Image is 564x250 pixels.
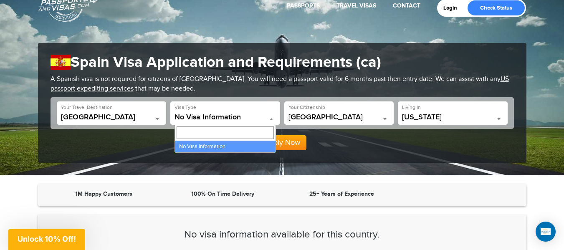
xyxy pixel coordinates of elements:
[443,5,463,11] a: Login
[61,113,162,125] span: Spain
[288,104,325,111] label: Your Citizenship
[51,229,514,240] h3: No visa information available for this country.
[175,113,276,125] span: No Visa Information
[288,113,390,121] span: Belarus
[175,104,196,111] label: Visa Type
[536,222,556,242] div: Open Intercom Messenger
[18,235,76,243] span: Unlock 10% Off!
[336,2,376,9] a: Travel Visas
[393,2,420,9] a: Contact
[61,104,113,111] label: Your Travel Destination
[402,104,421,111] label: Living In
[177,126,274,139] input: Search
[403,190,518,200] iframe: Customer reviews powered by Trustpilot
[402,113,503,121] span: California
[258,135,306,150] button: Apply Now
[175,141,276,152] li: No Visa Information
[175,113,276,121] span: No Visa Information
[51,75,514,94] p: A Spanish visa is not required for citizens of [GEOGRAPHIC_DATA]. You will need a passport valid ...
[61,113,162,121] span: Spain
[309,190,374,197] strong: 25+ Years of Experience
[75,190,132,197] strong: 1M Happy Customers
[468,0,525,15] a: Check Status
[191,190,254,197] strong: 100% On Time Delivery
[8,229,85,250] div: Unlock 10% Off!
[402,113,503,125] span: California
[51,53,514,71] h1: Spain Visa Application and Requirements (ca)
[288,113,390,125] span: Belarus
[287,2,320,9] a: Passports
